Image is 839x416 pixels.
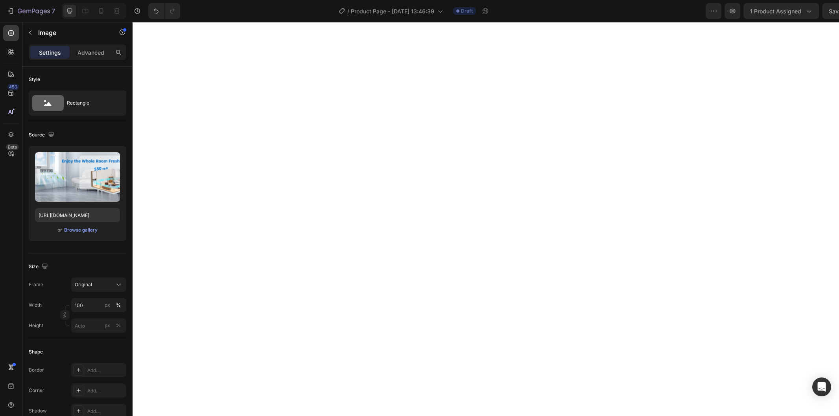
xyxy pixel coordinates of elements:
button: px [114,321,123,330]
button: % [103,321,112,330]
label: Frame [29,281,43,288]
button: Publish [787,3,820,19]
span: / [347,7,349,15]
button: 1 product assigned [679,3,754,19]
div: % [116,302,121,309]
div: Rectangle [67,94,115,112]
p: 7 [52,6,55,16]
div: Corner [29,387,44,394]
p: Image [38,28,105,37]
div: Open Intercom Messenger [812,377,831,396]
div: px [105,322,110,329]
span: Save [764,8,777,15]
div: Border [29,366,44,374]
div: Shape [29,348,43,355]
div: Add... [87,387,124,394]
div: Source [29,130,56,140]
div: Shadow [29,407,47,414]
span: Draft [461,7,473,15]
span: Product Page - [DATE] 13:46:39 [351,7,434,15]
div: Size [29,261,50,272]
iframe: Design area [133,22,839,416]
div: Beta [6,144,19,150]
img: preview-image [35,152,120,202]
div: Add... [87,408,124,415]
span: Original [75,281,92,288]
span: or [57,225,62,235]
label: Height [29,322,43,329]
button: px [114,300,123,310]
div: Style [29,76,40,83]
button: 7 [3,3,59,19]
div: 450 [7,84,19,90]
div: Publish [793,7,813,15]
input: px% [71,318,126,333]
button: Browse gallery [64,226,98,234]
span: 1 product assigned [686,7,737,15]
button: Original [71,278,126,292]
div: Browse gallery [64,226,98,234]
div: Add... [87,367,124,374]
div: % [116,322,121,329]
input: https://example.com/image.jpg [35,208,120,222]
p: Settings [39,48,61,57]
button: Save [758,3,784,19]
p: Advanced [77,48,104,57]
label: Width [29,302,42,309]
button: % [103,300,112,310]
input: px% [71,298,126,312]
div: Undo/Redo [148,3,180,19]
div: px [105,302,110,309]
